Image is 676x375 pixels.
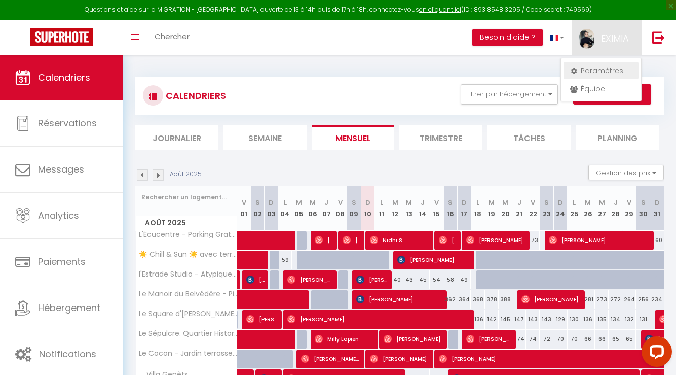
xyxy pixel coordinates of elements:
[416,270,430,289] div: 45
[609,186,622,231] th: 28
[553,186,567,231] th: 24
[595,330,609,349] div: 66
[402,186,416,231] th: 13
[466,329,512,349] span: [PERSON_NAME]
[30,28,93,46] img: Super Booking
[568,186,581,231] th: 25
[430,270,443,289] div: 54
[306,186,319,231] th: 06
[487,125,571,150] li: Tâches
[579,29,594,49] img: ...
[457,186,471,231] th: 17
[352,198,356,208] abbr: S
[544,198,549,208] abbr: S
[471,186,484,231] th: 18
[601,32,629,45] span: EXIMIA
[462,198,467,208] abbr: D
[595,290,609,309] div: 273
[242,198,246,208] abbr: V
[343,230,361,250] span: [PERSON_NAME]
[135,125,218,150] li: Journalier
[526,310,540,329] div: 143
[466,230,525,250] span: [PERSON_NAME]
[636,310,650,329] div: 131
[310,198,316,208] abbr: M
[622,186,636,231] th: 29
[333,186,347,231] th: 08
[265,186,278,231] th: 03
[655,198,660,208] abbr: D
[312,125,395,150] li: Mensuel
[457,290,471,309] div: 364
[237,186,251,231] th: 01
[485,186,499,231] th: 19
[595,186,609,231] th: 27
[585,198,591,208] abbr: M
[347,186,361,231] th: 09
[558,198,563,208] abbr: D
[485,310,499,329] div: 142
[137,330,239,337] span: Le Sépulcre. Quartier Historique - Emplacement n°1
[622,310,636,329] div: 132
[356,290,443,309] span: [PERSON_NAME]
[581,186,595,231] th: 26
[443,186,457,231] th: 16
[374,186,388,231] th: 11
[365,198,370,208] abbr: D
[287,310,470,329] span: [PERSON_NAME]
[540,330,553,349] div: 72
[38,117,97,129] span: Réservations
[223,125,307,150] li: Semaine
[526,330,540,349] div: 74
[419,5,461,14] a: en cliquant ici
[471,290,484,309] div: 368
[392,198,398,208] abbr: M
[269,198,274,208] abbr: D
[568,330,581,349] div: 70
[650,186,664,231] th: 31
[406,198,412,208] abbr: M
[246,270,265,289] span: [PERSON_NAME]
[609,330,622,349] div: 65
[540,310,553,329] div: 143
[633,332,676,375] iframe: LiveChat chat widget
[246,310,278,329] span: [PERSON_NAME]
[521,290,581,309] span: [PERSON_NAME]
[380,198,383,208] abbr: L
[434,198,439,208] abbr: V
[287,270,333,289] span: [PERSON_NAME]
[553,330,567,349] div: 70
[292,186,306,231] th: 05
[416,186,430,231] th: 14
[315,329,374,349] span: Milly Lapien
[448,198,453,208] abbr: S
[399,125,482,150] li: Trimestre
[370,230,429,250] span: Nidhi S
[38,301,100,314] span: Hébergement
[549,230,649,250] span: [PERSON_NAME]
[512,330,526,349] div: 74
[476,198,479,208] abbr: L
[421,198,425,208] abbr: J
[512,310,526,329] div: 147
[609,290,622,309] div: 272
[636,290,650,309] div: 256
[137,310,239,318] span: Le Square d'[PERSON_NAME] - Appartement de Standing - Climatisation
[553,310,567,329] div: 129
[599,198,605,208] abbr: M
[38,71,90,84] span: Calendriers
[650,231,664,250] div: 60
[338,198,343,208] abbr: V
[137,350,239,357] span: Le Cocon - Jardin terrasse privatif avec parking
[526,186,540,231] th: 22
[636,186,650,231] th: 30
[595,310,609,329] div: 135
[388,186,402,231] th: 12
[650,290,664,309] div: 234
[356,270,388,289] span: [PERSON_NAME]
[430,186,443,231] th: 15
[622,330,636,349] div: 65
[284,198,287,208] abbr: L
[155,31,190,42] span: Chercher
